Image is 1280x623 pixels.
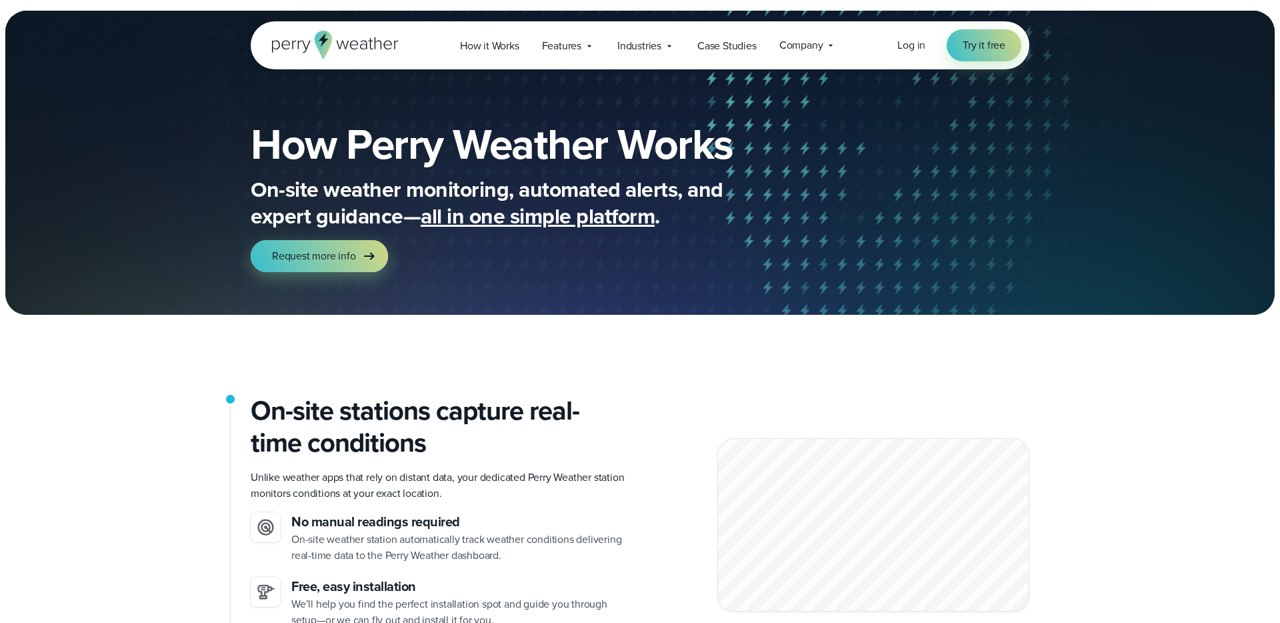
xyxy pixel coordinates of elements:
h2: On-site stations capture real-time conditions [251,395,629,459]
a: Request more info [251,240,388,272]
a: Try it free [947,29,1021,61]
span: Request more info [272,248,356,264]
span: Case Studies [697,38,757,54]
h3: Free, easy installation [291,577,629,596]
a: How it Works [449,32,531,59]
p: Unlike weather apps that rely on distant data, your dedicated Perry Weather station monitors cond... [251,470,629,502]
p: On-site weather monitoring, automated alerts, and expert guidance— . [251,176,784,229]
h1: How Perry Weather Works [251,123,829,165]
span: Company [779,37,823,53]
span: Try it free [963,37,1005,53]
span: Industries [617,38,661,54]
span: all in one simple platform [421,200,655,232]
h3: No manual readings required [291,512,629,532]
a: Log in [897,37,925,53]
a: Case Studies [686,32,768,59]
span: How it Works [460,38,519,54]
p: On-site weather station automatically track weather conditions delivering real-time data to the P... [291,532,629,564]
span: Features [542,38,581,54]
